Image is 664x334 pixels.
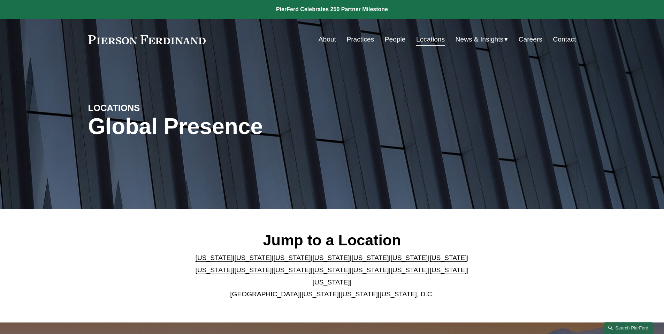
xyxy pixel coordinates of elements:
a: Search this site [604,322,653,334]
a: [US_STATE] [235,266,272,274]
a: [GEOGRAPHIC_DATA] [230,290,300,298]
a: Locations [416,33,445,46]
p: | | | | | | | | | | | | | | | | | | [190,252,474,300]
h2: Jump to a Location [190,231,474,249]
a: folder dropdown [456,33,508,46]
a: [US_STATE] [196,254,233,261]
h1: Global Presence [88,114,413,139]
a: Careers [519,33,542,46]
a: [US_STATE] [341,290,378,298]
a: [US_STATE] [429,266,467,274]
a: [US_STATE] [313,254,350,261]
a: Practices [346,33,374,46]
a: [US_STATE] [351,266,389,274]
a: Contact [553,33,576,46]
a: [US_STATE] [313,279,350,286]
a: [US_STATE] [351,254,389,261]
a: People [385,33,406,46]
a: [US_STATE] [302,290,339,298]
a: [US_STATE] [313,266,350,274]
a: [US_STATE], D.C. [380,290,434,298]
a: [US_STATE] [274,254,311,261]
span: News & Insights [456,34,504,46]
h4: LOCATIONS [88,102,210,113]
a: [US_STATE] [196,266,233,274]
a: [US_STATE] [429,254,467,261]
a: About [319,33,336,46]
a: [US_STATE] [235,254,272,261]
a: [US_STATE] [390,266,428,274]
a: [US_STATE] [390,254,428,261]
a: [US_STATE] [274,266,311,274]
